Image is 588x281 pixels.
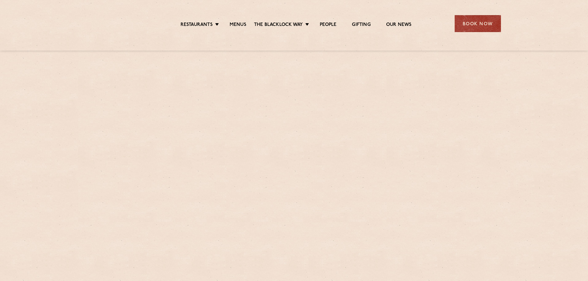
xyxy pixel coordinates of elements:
[254,22,303,29] a: The Blacklock Way
[87,6,141,41] img: svg%3E
[352,22,370,29] a: Gifting
[386,22,412,29] a: Our News
[230,22,246,29] a: Menus
[455,15,501,32] div: Book Now
[181,22,213,29] a: Restaurants
[320,22,336,29] a: People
